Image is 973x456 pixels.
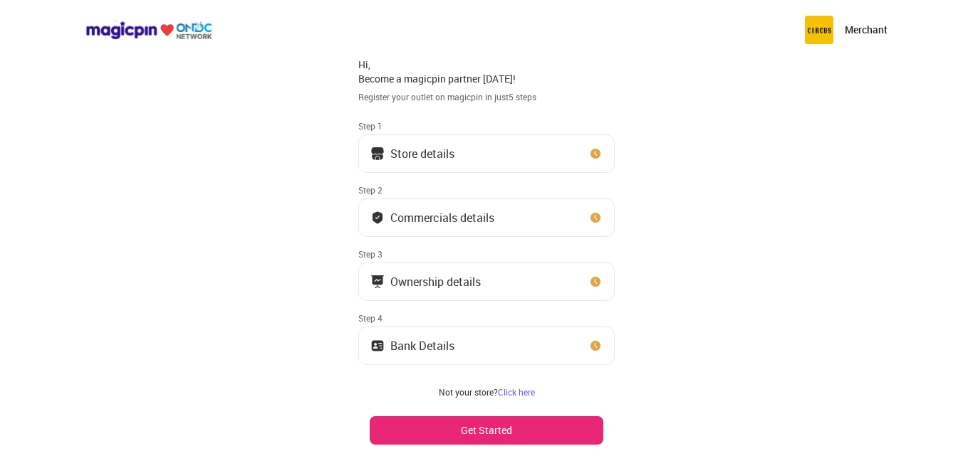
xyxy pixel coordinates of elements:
a: Click here [498,386,535,398]
img: clock_icon_new.67dbf243.svg [588,339,603,353]
div: Register your outlet on magicpin in just 5 steps [358,91,615,103]
img: clock_icon_new.67dbf243.svg [588,211,603,225]
div: Ownership details [390,278,481,285]
div: Step 1 [358,120,615,132]
div: Step 4 [358,312,615,324]
button: Get Started [370,416,603,445]
img: clock_icon_new.67dbf243.svg [588,275,603,289]
img: ondc-logo-new-small.8a59708e.svg [85,21,212,40]
img: commercials_icon.983f7837.svg [370,275,385,289]
div: Step 2 [358,184,615,196]
button: Bank Details [358,327,615,365]
img: clock_icon_new.67dbf243.svg [588,147,603,161]
div: Step 3 [358,248,615,260]
button: Store details [358,134,615,173]
button: Ownership details [358,263,615,301]
img: ownership_icon.37569ceb.svg [370,339,385,353]
div: Bank Details [390,342,454,349]
div: Commercials details [390,214,494,221]
img: circus.b677b59b.png [805,16,833,44]
div: Hi, Become a magicpin partner [DATE]! [358,58,615,85]
div: Store details [390,150,454,157]
p: Merchant [845,23,888,37]
img: bank_details_tick.fdc3558c.svg [370,211,385,225]
span: Not your store? [439,386,498,398]
img: storeIcon.9b1f7264.svg [370,147,385,161]
button: Commercials details [358,198,615,237]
